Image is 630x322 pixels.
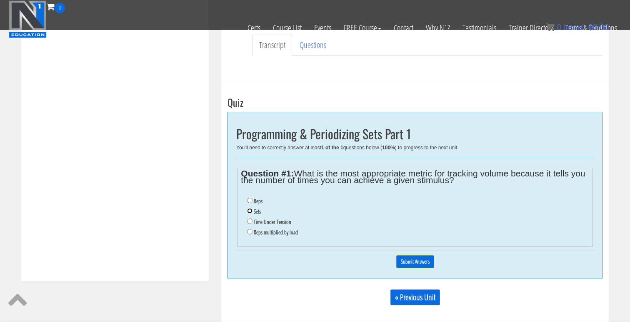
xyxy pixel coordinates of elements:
[456,13,502,43] a: Testimonials
[236,127,594,141] h2: Programming & Periodizing Sets Part 1
[254,208,261,215] label: Sets
[308,13,337,43] a: Events
[337,13,387,43] a: FREE Course
[387,13,420,43] a: Contact
[9,0,47,38] img: n1-education
[390,289,440,305] a: « Previous Unit
[55,3,65,13] span: 0
[321,145,343,151] b: 1 of the 1
[546,23,609,32] a: 0 items: $0.00
[293,35,333,56] a: Questions
[564,23,586,32] span: items:
[47,1,65,12] a: 0
[588,23,593,32] span: $
[396,255,434,268] input: Submit Answers
[236,145,594,151] div: You'll need to correctly answer at least questions below ( ) to progress to the next unit.
[254,198,262,204] label: Reps
[559,13,623,43] a: Terms & Conditions
[546,23,555,31] img: icon11.png
[241,169,294,178] strong: Question #1:
[227,97,602,108] h3: Quiz
[241,170,589,184] legend: What is the most appropriate metric for tracking volume because it tells you the number of times ...
[267,13,308,43] a: Course List
[557,23,561,32] span: 0
[252,35,292,56] a: Transcript
[382,145,395,151] b: 100%
[254,229,298,236] label: Reps multiplied by load
[241,13,267,43] a: Certs
[420,13,456,43] a: Why N1?
[588,23,609,32] bdi: 0.00
[254,219,291,225] label: Time Under Tension
[502,13,559,43] a: Trainer Directory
